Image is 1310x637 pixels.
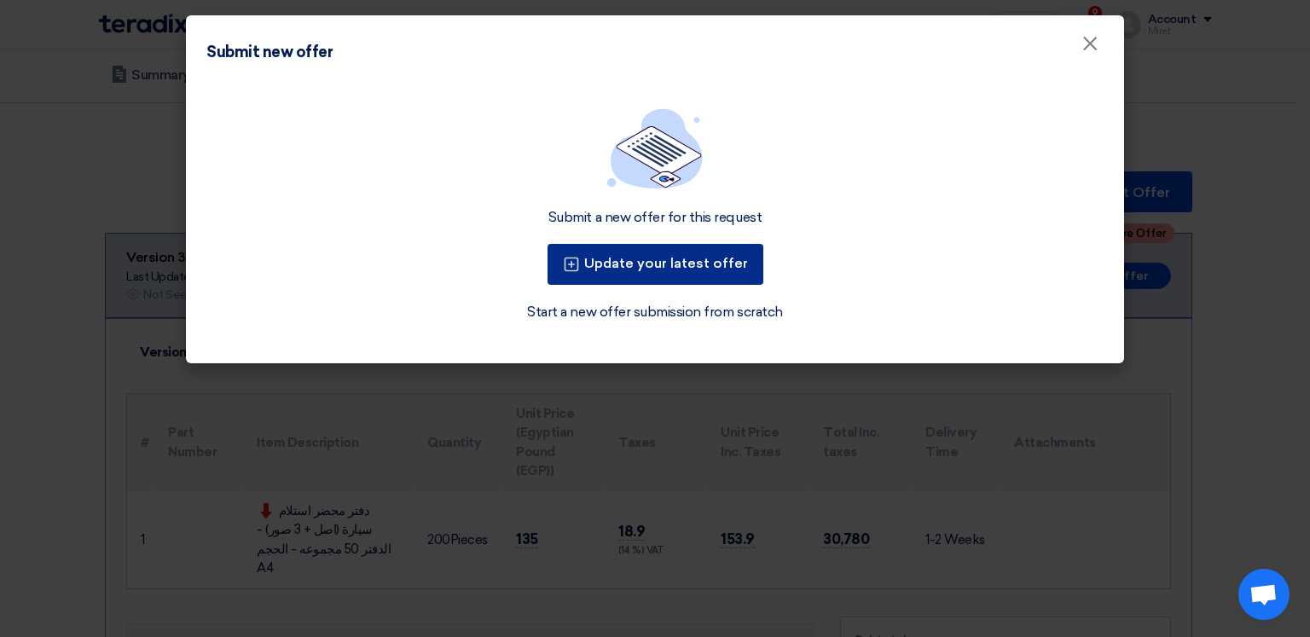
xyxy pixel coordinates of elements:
div: Submit new offer [206,41,333,64]
div: Submit a new offer for this request [548,209,762,227]
img: empty_state_list.svg [607,108,703,188]
button: Close [1068,27,1112,61]
a: Open chat [1238,569,1290,620]
a: Start a new offer submission from scratch [527,302,782,322]
button: Update your latest offer [548,244,763,285]
span: × [1081,31,1098,65]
